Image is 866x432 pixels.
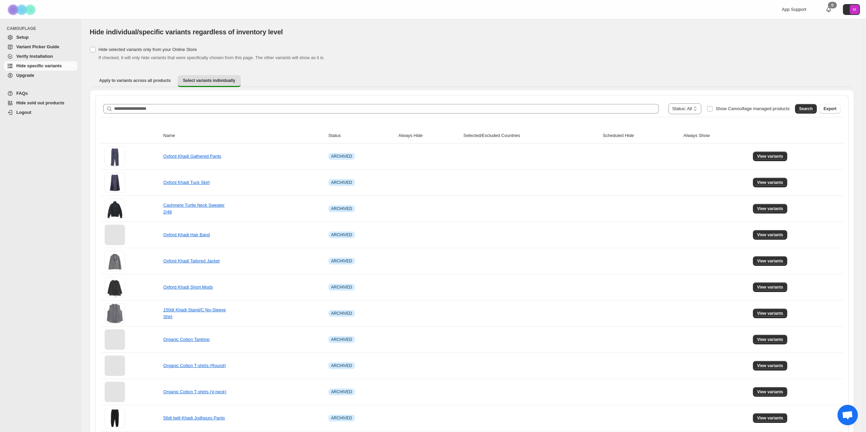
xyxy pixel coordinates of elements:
span: Upgrade [16,73,34,78]
span: View variants [757,154,783,159]
button: View variants [753,413,787,423]
span: Search [799,106,813,111]
span: Logout [16,110,31,115]
button: Export [819,104,841,114]
span: Hide sold out products [16,100,65,105]
span: View variants [757,232,783,238]
a: 0 [825,6,832,13]
span: Setup [16,35,29,40]
button: View variants [753,178,787,187]
button: Search [795,104,817,114]
span: Hide specific variants [16,63,62,68]
a: Organic Cotton T-shirts (Round) [163,363,226,368]
a: FAQs [4,89,77,98]
span: ARCHIVED [331,415,352,421]
span: Hide selected variants only from your Online Store [98,47,197,52]
button: View variants [753,230,787,240]
a: 150dt Khadi Stand/C No-Sleeve Shirt [163,307,226,319]
a: Hide specific variants [4,61,77,71]
span: ARCHIVED [331,154,352,159]
a: Oxford Khadi Short Mods [163,284,213,290]
span: View variants [757,415,783,421]
span: ARCHIVED [331,363,352,368]
span: ARCHIVED [331,258,352,264]
button: View variants [753,361,787,370]
span: Avatar with initials M [850,5,859,14]
span: CAMOUFLAGE [7,26,78,31]
a: Oxford Khadi Gathered Pants [163,154,221,159]
a: Organic Cotton T-shirts (V-neck) [163,389,226,394]
span: View variants [757,363,783,368]
button: View variants [753,387,787,397]
span: ARCHIVED [331,311,352,316]
img: Oxford Khadi Tuck Skirt [105,172,125,193]
span: If checked, it will only hide variants that were specifically chosen from this page. The other va... [98,55,325,60]
button: View variants [753,152,787,161]
span: ARCHIVED [331,180,352,185]
a: Verify Installation [4,52,77,61]
span: Verify Installation [16,54,53,59]
button: View variants [753,204,787,213]
span: View variants [757,389,783,395]
button: Avatar with initials M [843,4,860,15]
th: Selected/Excluded Countries [462,128,601,143]
span: ARCHIVED [331,284,352,290]
button: View variants [753,256,787,266]
th: Status [326,128,396,143]
button: Apply to variants across all products [94,75,176,86]
img: Cashmere Turtle Neck Sweater 2/48 [105,198,125,219]
span: View variants [757,180,783,185]
span: View variants [757,258,783,264]
a: 打開聊天 [837,405,858,425]
span: App Support [782,7,806,12]
span: ARCHIVED [331,232,352,238]
span: View variants [757,284,783,290]
button: View variants [753,282,787,292]
img: Oxford Khadi Gathered Pants [105,146,125,167]
img: 150dt Khadi Stand/C No-Sleeve Shirt [105,303,125,324]
button: Select variants individually [178,75,241,87]
span: Hide individual/specific variants regardless of inventory level [90,28,283,36]
a: Variant Picker Guide [4,42,77,52]
span: Apply to variants across all products [99,78,171,83]
span: ARCHIVED [331,206,352,211]
span: Variant Picker Guide [16,44,59,49]
span: Show Camouflage managed products [716,106,790,111]
img: Oxford Khadi Tailored Jacket [105,251,125,271]
div: 0 [828,2,837,8]
img: Camouflage [5,0,39,19]
a: 56dt twill Khadi Jodhpurs Pants [163,415,225,420]
span: View variants [757,206,783,211]
text: M [853,7,856,12]
span: View variants [757,311,783,316]
th: Scheduled Hide [601,128,682,143]
a: Logout [4,108,77,117]
span: View variants [757,337,783,342]
a: Oxford Khadi Tailored Jacket [163,258,220,263]
span: FAQs [16,91,28,96]
a: Setup [4,33,77,42]
a: Cashmere Turtle Neck Sweater 2/48 [163,203,225,214]
span: Export [824,106,836,111]
th: Always Hide [396,128,461,143]
a: Organic Cotton Tanktop [163,337,210,342]
span: ARCHIVED [331,337,352,342]
button: View variants [753,335,787,344]
img: Oxford Khadi Short Mods [105,277,125,297]
a: Oxford Khadi Tuck Skirt [163,180,210,185]
img: 56dt twill Khadi Jodhpurs Pants [105,408,125,428]
th: Always Show [682,128,751,143]
a: Hide sold out products [4,98,77,108]
a: Oxford Khadi Hair Band [163,232,210,237]
span: ARCHIVED [331,389,352,395]
span: Select variants individually [183,78,235,83]
button: View variants [753,309,787,318]
th: Name [161,128,326,143]
a: Upgrade [4,71,77,80]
